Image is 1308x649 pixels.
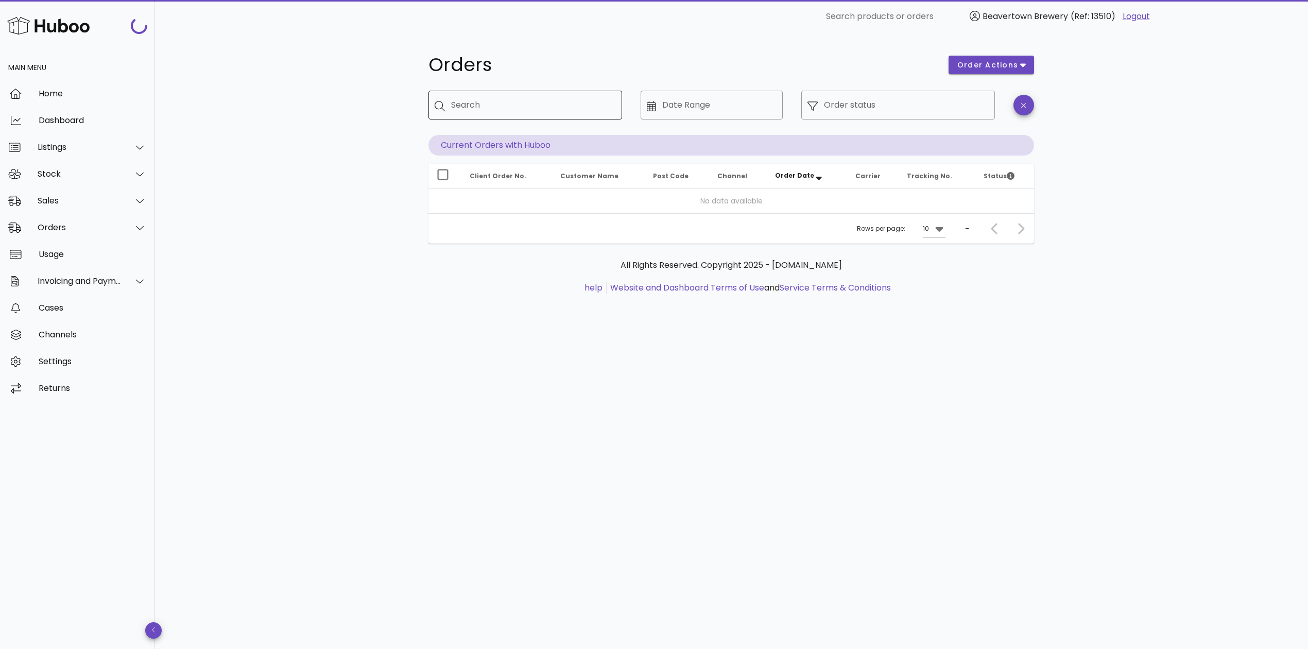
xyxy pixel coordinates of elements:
[923,224,929,233] div: 10
[610,282,764,294] a: Website and Dashboard Terms of Use
[709,164,767,189] th: Channel
[39,356,146,366] div: Settings
[38,142,122,152] div: Listings
[461,164,552,189] th: Client Order No.
[437,259,1026,271] p: All Rights Reserved. Copyright 2025 - [DOMAIN_NAME]
[983,10,1068,22] span: Beavertown Brewery
[38,276,122,286] div: Invoicing and Payments
[7,14,90,37] img: Huboo Logo
[39,249,146,259] div: Usage
[767,164,847,189] th: Order Date: Sorted descending. Activate to remove sorting.
[607,282,891,294] li: and
[984,172,1014,180] span: Status
[428,189,1034,213] td: No data available
[645,164,709,189] th: Post Code
[717,172,747,180] span: Channel
[552,164,645,189] th: Customer Name
[857,214,945,244] div: Rows per page:
[39,89,146,98] div: Home
[775,171,814,180] span: Order Date
[855,172,881,180] span: Carrier
[38,223,122,232] div: Orders
[907,172,952,180] span: Tracking No.
[560,172,618,180] span: Customer Name
[957,60,1019,71] span: order actions
[470,172,526,180] span: Client Order No.
[975,164,1034,189] th: Status
[39,330,146,339] div: Channels
[584,282,603,294] a: help
[847,164,899,189] th: Carrier
[780,282,891,294] a: Service Terms & Conditions
[899,164,975,189] th: Tracking No.
[38,196,122,206] div: Sales
[653,172,689,180] span: Post Code
[39,303,146,313] div: Cases
[39,115,146,125] div: Dashboard
[949,56,1034,74] button: order actions
[965,224,969,233] div: –
[1071,10,1115,22] span: (Ref: 13510)
[923,220,945,237] div: 10Rows per page:
[428,135,1034,156] p: Current Orders with Huboo
[38,169,122,179] div: Stock
[428,56,936,74] h1: Orders
[39,383,146,393] div: Returns
[1123,10,1150,23] a: Logout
